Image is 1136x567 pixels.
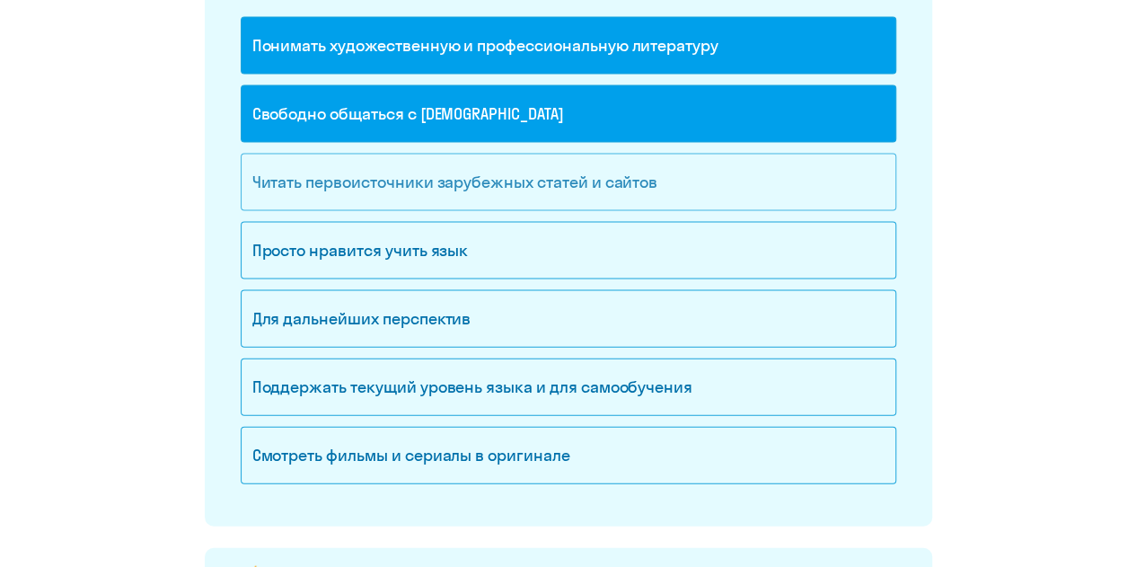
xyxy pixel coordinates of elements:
[241,222,896,279] div: Просто нравится учить язык
[241,290,896,348] div: Для дальнейших перспектив
[241,85,896,143] div: Свободно общаться с [DEMOGRAPHIC_DATA]
[241,427,896,484] div: Смотреть фильмы и сериалы в оригинале
[241,154,896,211] div: Читать первоисточники зарубежных статей и сайтов
[241,359,896,416] div: Поддержать текущий уровень языка и для cамообучения
[241,17,896,75] div: Понимать художественную и профессиональную литературу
